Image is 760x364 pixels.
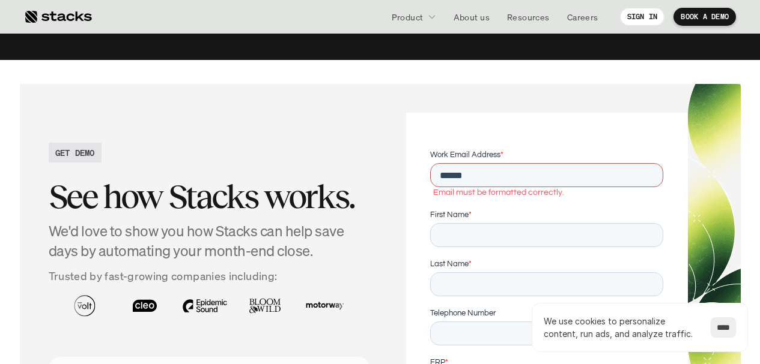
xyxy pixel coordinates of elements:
h2: See how Stacks works. [49,178,371,215]
p: BOOK A DEMO [681,13,729,21]
h4: We'd love to show you how Stacks can help save days by automating your month-end close. [49,221,371,261]
p: About us [454,11,490,23]
h2: GET DEMO [55,146,95,159]
p: Resources [507,11,550,23]
a: SIGN IN [620,8,665,26]
p: Careers [567,11,598,23]
p: Trusted by fast-growing companies including: [49,267,371,285]
a: Careers [560,6,606,28]
p: Product [392,11,424,23]
a: About us [446,6,497,28]
a: BOOK A DEMO [673,8,736,26]
p: We use cookies to personalize content, run ads, and analyze traffic. [544,315,699,340]
a: Resources [500,6,557,28]
p: SIGN IN [627,13,658,21]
